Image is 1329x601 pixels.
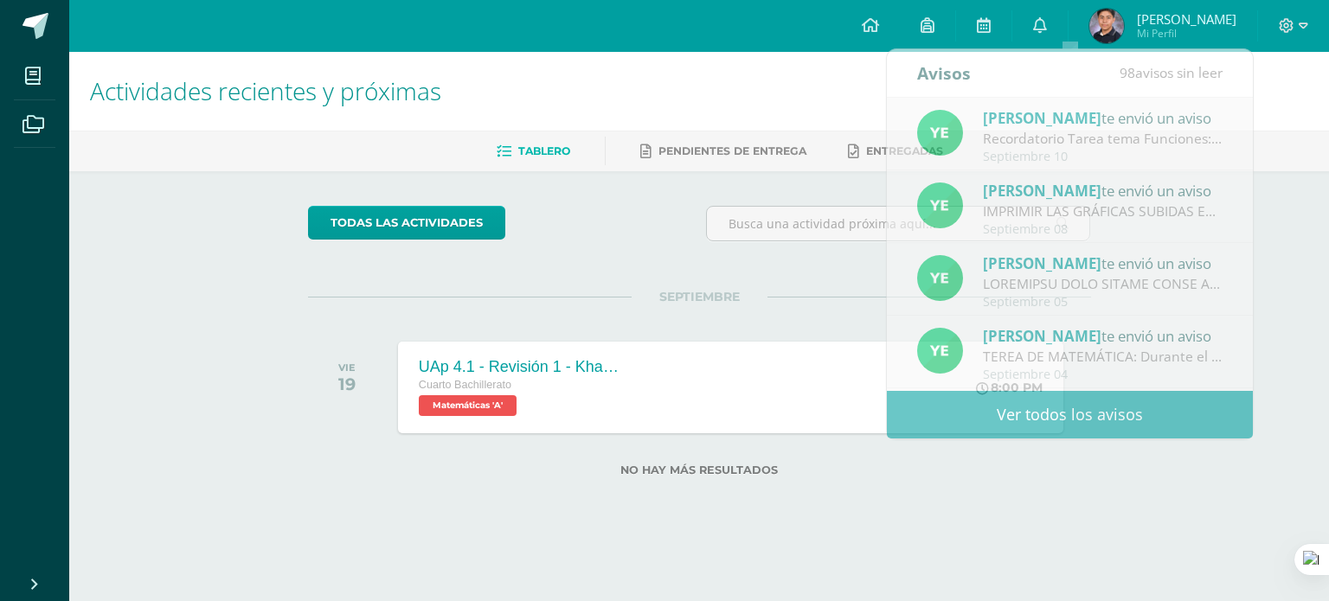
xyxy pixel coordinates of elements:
[983,181,1101,201] span: [PERSON_NAME]
[983,201,1223,221] div: IMPRIMIR LAS GRÁFICAS SUBIDAS EN TEAMS: Por favor imprimir la imagen con las 4 gráficas que están...
[419,358,626,376] div: UAp 4.1 - Revisión 1 - Khan Academy
[848,137,943,165] a: Entregadas
[983,347,1223,367] div: TEREA DE MATEMÁTICA: Durante el período se dictaron 4 problemas para poner en práctica los método...
[917,255,963,301] img: fd93c6619258ae32e8e829e8701697bb.png
[917,110,963,156] img: fd93c6619258ae32e8e829e8701697bb.png
[983,324,1223,347] div: te envió un aviso
[640,137,806,165] a: Pendientes de entrega
[983,129,1223,149] div: Recordatorio Tarea tema Funciones: Estimados padres de familia y chicos hago el recordatorio para...
[983,274,1223,294] div: CONTENIDO PARA EXAMEN FINAL IV UNIDAD MATEMÁTICA: Esta información está puesta en Teams de cada s...
[983,108,1101,128] span: [PERSON_NAME]
[983,179,1223,201] div: te envió un aviso
[308,206,505,240] a: todas las Actividades
[1137,26,1236,41] span: Mi Perfil
[1137,10,1236,28] span: [PERSON_NAME]
[338,374,356,394] div: 19
[707,207,1090,240] input: Busca una actividad próxima aquí...
[983,253,1101,273] span: [PERSON_NAME]
[983,326,1101,346] span: [PERSON_NAME]
[983,150,1223,164] div: Septiembre 10
[338,361,356,374] div: VIE
[917,182,963,228] img: fd93c6619258ae32e8e829e8701697bb.png
[866,144,943,157] span: Entregadas
[983,222,1223,237] div: Septiembre 08
[983,368,1223,382] div: Septiembre 04
[887,391,1253,438] a: Ver todos los avisos
[658,144,806,157] span: Pendientes de entrega
[983,106,1223,129] div: te envió un aviso
[419,379,511,391] span: Cuarto Bachillerato
[308,464,1091,476] label: No hay más resultados
[983,295,1223,310] div: Septiembre 05
[917,328,963,374] img: fd93c6619258ae32e8e829e8701697bb.png
[497,137,570,165] a: Tablero
[1120,63,1135,82] span: 98
[917,49,971,97] div: Avisos
[1120,63,1223,82] span: avisos sin leer
[419,395,517,416] span: Matemáticas 'A'
[518,144,570,157] span: Tablero
[983,252,1223,274] div: te envió un aviso
[90,74,441,107] span: Actividades recientes y próximas
[1089,9,1124,43] img: cdf3cb3c7d7951f883d9889cb4ddf391.png
[632,289,767,304] span: SEPTIEMBRE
